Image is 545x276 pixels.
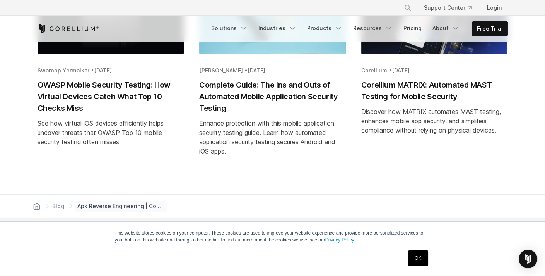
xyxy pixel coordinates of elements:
a: Resources [349,21,397,35]
div: Discover how MATRIX automates MAST testing, enhances mobile app security, and simplifies complian... [361,107,508,135]
div: Swaroop Yermalkar • [38,67,184,74]
a: Support Center [418,1,478,15]
div: See how virtual iOS devices efficiently helps uncover threats that OWASP Top 10 mobile security t... [38,119,184,147]
a: Free Trial [472,22,507,36]
div: Corellium • [361,67,508,74]
a: Pricing [399,21,426,35]
a: Blog [51,201,66,212]
a: Corellium Home [38,24,99,33]
span: [DATE] [392,67,410,74]
a: Privacy Policy. [325,237,355,243]
a: OK [408,250,428,266]
a: Login [481,1,508,15]
h2: Complete Guide: The Ins and Outs of Automated Mobile Application Security Testing [199,79,346,114]
a: Products [302,21,347,35]
h2: OWASP Mobile Security Testing: How Virtual Devices Catch What Top 10 Checks Miss [38,79,184,114]
span: [DATE] [248,67,265,74]
div: Enhance protection with this mobile application security testing guide. Learn how automated appli... [199,119,346,156]
div: Navigation Menu [207,21,508,36]
div: Open Intercom Messenger [519,250,537,268]
a: Solutions [207,21,252,35]
p: This website stores cookies on your computer. These cookies are used to improve your website expe... [115,229,431,243]
a: Industries [254,21,301,35]
button: Search [401,1,415,15]
div: [PERSON_NAME] • [199,67,346,74]
a: About [428,21,464,35]
h2: Corellium MATRIX: Automated MAST Testing for Mobile Security [361,79,508,102]
span: [DATE] [94,67,112,74]
div: Navigation Menu [395,1,508,15]
span: Blog [52,202,64,210]
span: Apk Reverse Engineering | Compile Code to Readable Insights [74,201,167,212]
